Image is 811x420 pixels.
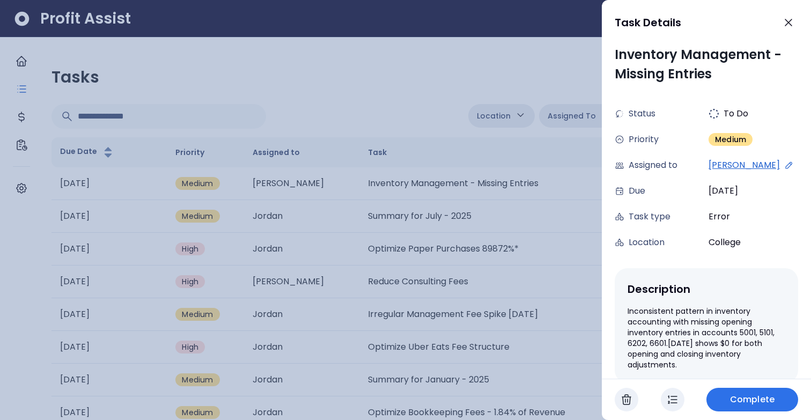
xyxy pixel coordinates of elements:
[715,134,746,145] span: Medium
[615,45,798,84] div: Inventory Management - Missing Entries
[724,107,748,120] span: To Do
[629,159,677,172] span: Assigned to
[709,185,738,197] span: [DATE]
[629,107,655,120] span: Status
[709,159,780,172] span: [PERSON_NAME]
[709,210,730,223] span: Error
[615,14,770,31] div: Task Details
[628,306,785,370] div: Inconsistent pattern in inventory accounting with missing opening inventory entries in accounts 5...
[709,236,741,249] span: College
[629,133,659,146] span: Priority
[709,108,719,119] img: todo
[706,388,798,411] button: Complete
[629,210,670,223] span: Task type
[629,236,665,249] span: Location
[628,281,785,297] div: Description
[629,185,645,197] span: Due
[730,393,775,406] span: Complete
